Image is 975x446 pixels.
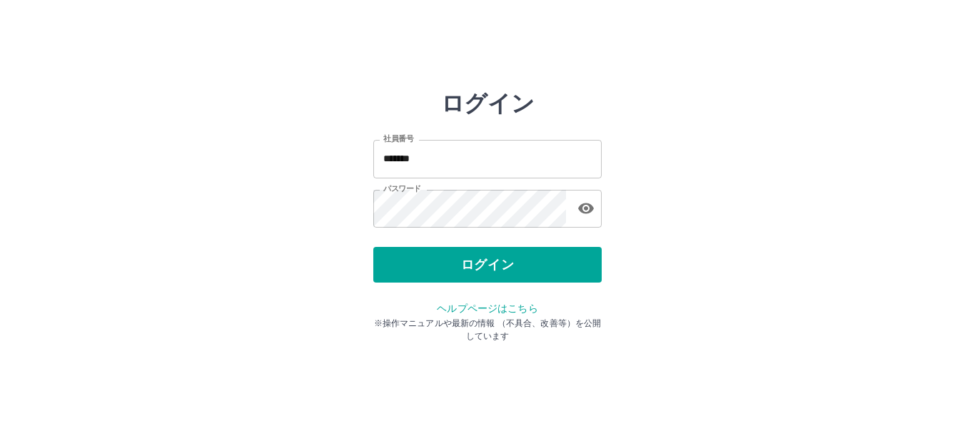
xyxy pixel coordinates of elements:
a: ヘルプページはこちら [437,303,537,314]
button: ログイン [373,247,602,283]
h2: ログイン [441,90,535,117]
label: パスワード [383,183,421,194]
p: ※操作マニュアルや最新の情報 （不具合、改善等）を公開しています [373,317,602,343]
label: 社員番号 [383,133,413,144]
